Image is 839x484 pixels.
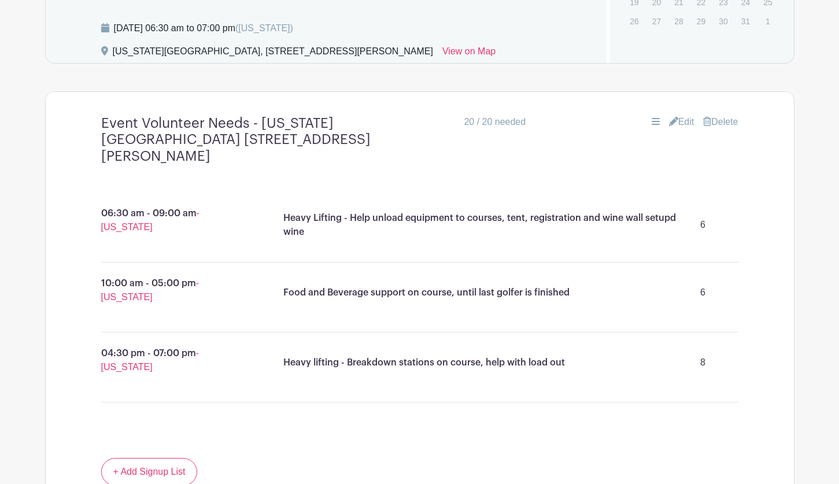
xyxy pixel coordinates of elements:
p: Heavy Lifting - Help unload equipment to courses, tent, registration and wine wall setupd wine [283,211,677,239]
a: View on Map [442,45,496,63]
p: 31 [736,12,755,30]
h4: Event Volunteer Needs - [US_STATE] [GEOGRAPHIC_DATA] [STREET_ADDRESS][PERSON_NAME] [101,115,455,165]
a: Edit [669,115,694,129]
p: 04:30 pm - 07:00 pm [73,342,247,379]
p: 8 [677,351,729,374]
div: [DATE] 06:30 am to 07:00 pm [114,21,293,35]
p: 6 [677,213,729,237]
p: 29 [692,12,711,30]
span: ([US_STATE]) [235,23,293,33]
p: 26 [624,12,644,30]
div: 20 / 20 needed [464,115,526,129]
p: 10:00 am - 05:00 pm [73,272,247,309]
span: - [US_STATE] [101,208,199,232]
a: Delete [703,115,738,129]
div: [US_STATE][GEOGRAPHIC_DATA], [STREET_ADDRESS][PERSON_NAME] [113,45,433,63]
p: 27 [647,12,666,30]
p: 1 [758,12,777,30]
p: 30 [714,12,733,30]
span: - [US_STATE] [101,278,199,302]
p: Food and Beverage support on course, until last golfer is finished [283,286,570,300]
span: - [US_STATE] [101,348,199,372]
p: Heavy lifting - Breakdown stations on course, help with load out [283,356,565,370]
p: 28 [669,12,688,30]
p: 06:30 am - 09:00 am [73,202,247,239]
p: 6 [677,281,729,304]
